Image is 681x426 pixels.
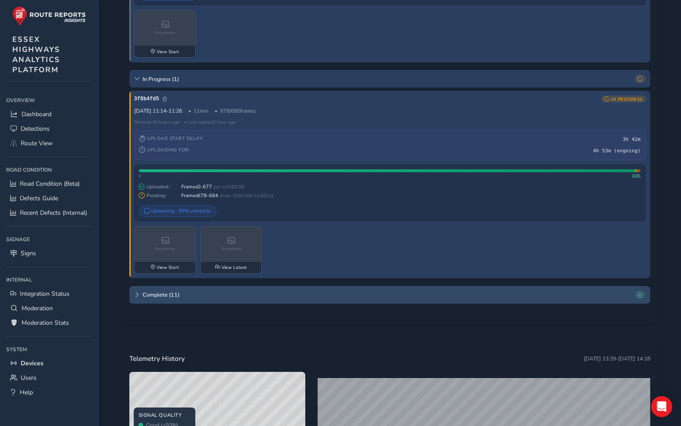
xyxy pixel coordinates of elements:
span: Dashboard [22,110,51,118]
img: rr logo [12,6,86,26]
div: Road Condition [6,163,92,176]
span: [DATE] 11:14 - 11:26 [134,107,182,114]
a: Help [6,385,92,400]
span: Route View [21,139,53,147]
span: Uploaded: [139,184,178,190]
div: 678 frames uploaded [139,169,636,172]
span: Frames 0 - 677 [181,184,212,190]
span: Pending: [139,192,178,199]
a: Detections [6,121,92,136]
div: Internal [6,273,92,286]
span: Moderation [22,304,53,312]
span: 3h 42m [623,136,641,142]
span: Devices [21,359,44,367]
a: Route View [6,136,92,151]
span: 0 [139,174,141,179]
span: Moderation Stats [22,319,69,327]
a: No previewView Latest [200,226,262,274]
div: Overview [6,94,92,107]
span: In Progress ( 1 ) [143,75,631,83]
span: ( from 15:02:30 to 11:26:11 ) [218,192,273,199]
span: Click to copy journey ID [134,96,167,102]
a: Users [6,371,92,385]
div: System [6,343,92,356]
span: Signs [21,249,36,257]
span: No preview [155,246,176,251]
span: View Start [157,48,179,55]
span: No preview [155,30,176,35]
span: 678 / 685 frames [215,107,256,114]
span: Upload Start Delay: [139,135,203,142]
a: Moderation Stats [6,316,92,330]
span: 11 min [188,107,209,114]
span: IN PROGRESS [611,96,643,102]
div: SIGNAL QUALITY [139,412,191,419]
span: 4h 53m (ongoing) [593,148,641,154]
span: Detections [21,125,50,133]
span: View Latest [221,264,247,271]
span: [DATE] 13:29 - [DATE] 14:18 [584,355,650,362]
a: No previewView Start [134,10,196,58]
span: Road Condition (Beta) [20,180,80,188]
span: Complete ( 11 ) [143,291,631,298]
span: Recorded 5 hours ago [134,119,179,125]
span: • Last upload 1 hour ago [184,119,236,125]
span: 685 [633,174,641,179]
div: Signage [6,233,92,246]
span: (up to 15:02:30 ) [212,184,245,190]
span: 678 [632,174,640,179]
div: Uploading... 99 % complete [139,205,216,217]
h3: Telemetry History [129,355,185,363]
a: Integration Status [6,286,92,301]
span: Frames 678 - 684 [181,192,218,199]
span: Help [20,388,33,397]
span: No preview [221,246,242,251]
a: Dashboard [6,107,92,121]
a: No previewView Start [134,226,196,274]
div: 7 frames pending [636,169,641,172]
span: Defects Guide [20,194,58,202]
span: Uploading for: [139,147,190,153]
span: ESSEX HIGHWAYS ANALYTICS PLATFORM [12,34,60,75]
div: Open Intercom Messenger [651,396,672,417]
span: View Start [157,264,179,271]
a: Devices [6,356,92,371]
span: Users [21,374,37,382]
a: Road Condition (Beta) [6,176,92,191]
span: Recent Defects (Internal) [20,209,87,217]
a: Recent Defects (Internal) [6,206,92,220]
a: Moderation [6,301,92,316]
a: Defects Guide [6,191,92,206]
a: Signs [6,246,92,261]
span: Integration Status [20,290,70,298]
